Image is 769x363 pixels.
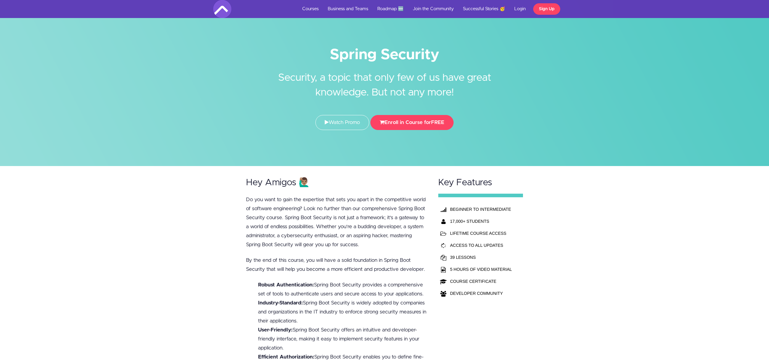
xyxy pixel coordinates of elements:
b: Industry-Standard: [258,300,303,305]
a: Sign Up [533,3,560,15]
td: COURSE CERTIFICATE [448,275,513,287]
th: BEGINNER TO INTERMEDIATE [448,203,513,215]
p: Do you want to gain the expertise that sets you apart in the competitive world of software engine... [246,195,427,249]
td: DEVELOPER COMMUNITY [448,287,513,299]
span: FREE [431,120,444,125]
td: 39 LESSONS [448,251,513,263]
h2: Hey Amigos 🙋🏽‍♂️ [246,178,427,188]
th: 17,000+ STUDENTS [448,215,513,227]
b: Efficient Authorization: [258,354,314,359]
td: 5 HOURS OF VIDEO MATERIAL [448,263,513,275]
li: Spring Boot Security is widely adopted by companies and organizations in the IT industry to enfor... [258,298,427,325]
p: By the end of this course, you will have a solid foundation in Spring Boot Security that will hel... [246,256,427,274]
b: User-Friendly: [258,327,293,332]
li: Spring Boot Security offers an intuitive and developer-friendly interface, making it easy to impl... [258,325,427,352]
h2: Key Features [438,178,523,188]
h2: Security, a topic that only few of us have great knowledge. But not any more! [272,62,497,100]
b: Robust Authentication: [258,282,314,287]
a: Watch Promo [315,115,369,130]
td: LIFETIME COURSE ACCESS [448,227,513,239]
li: Spring Boot Security provides a comprehensive set of tools to authenticate users and secure acces... [258,280,427,298]
h1: Spring Security [213,48,556,62]
button: Enroll in Course forFREE [370,115,454,130]
td: ACCESS TO ALL UPDATES [448,239,513,251]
